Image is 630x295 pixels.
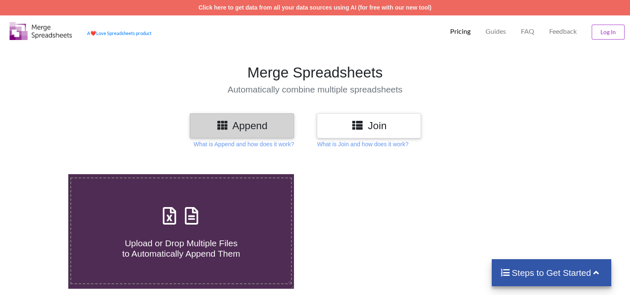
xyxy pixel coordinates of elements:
[486,27,506,36] p: Guides
[450,27,471,36] p: Pricing
[194,140,294,148] p: What is Append and how does it work?
[122,238,240,258] span: Upload or Drop Multiple Files to Automatically Append Them
[90,30,96,36] span: heart
[199,4,432,11] a: Click here to get data from all your data sources using AI (for free with our new tool)
[10,22,72,40] img: Logo.png
[549,28,577,35] span: Feedback
[592,25,625,40] button: Log In
[521,27,534,36] p: FAQ
[500,267,603,278] h4: Steps to Get Started
[196,120,288,132] h3: Append
[317,140,408,148] p: What is Join and how does it work?
[87,30,152,36] a: AheartLove Spreadsheets product
[323,120,415,132] h3: Join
